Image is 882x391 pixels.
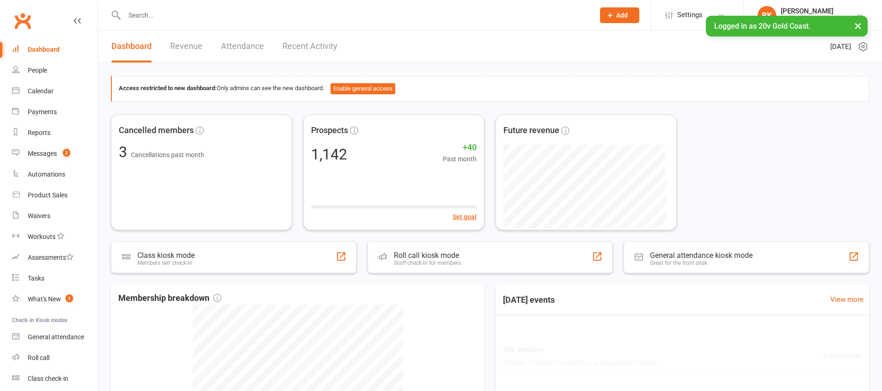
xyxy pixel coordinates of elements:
[12,164,98,185] a: Automations
[600,7,639,23] button: Add
[28,191,67,199] div: Product Sales
[12,206,98,226] a: Waivers
[311,147,347,162] div: 1,142
[28,375,68,382] div: Class check-in
[28,87,54,95] div: Calendar
[28,171,65,178] div: Automations
[650,251,753,260] div: General attendance kiosk mode
[12,60,98,81] a: People
[503,124,559,137] span: Future revenue
[616,12,628,19] span: Add
[677,5,703,25] span: Settings
[12,143,98,164] a: Messages 2
[12,102,98,122] a: Payments
[453,212,477,222] button: Set goal
[28,46,60,53] div: Dashboard
[758,6,776,24] div: BK
[12,327,98,348] a: General attendance kiosk mode
[28,150,57,157] div: Messages
[12,268,98,289] a: Tasks
[496,292,562,308] h3: [DATE] events
[28,67,47,74] div: People
[714,22,810,31] span: Logged in as 20v Gold Coast.
[503,344,656,356] span: 20v Session
[28,129,50,136] div: Reports
[781,15,833,24] div: 20v Gold Coast
[12,247,98,268] a: Assessments
[823,351,862,361] span: 1 / 2 attendees
[311,124,348,137] span: Prospects
[12,185,98,206] a: Product Sales
[28,254,73,261] div: Assessments
[122,9,588,22] input: Search...
[137,260,195,266] div: Members self check-in
[221,31,264,62] a: Attendance
[119,83,862,94] div: Only admins can see the new dashboard.
[12,226,98,247] a: Workouts
[12,122,98,143] a: Reports
[28,295,61,303] div: What's New
[12,348,98,368] a: Roll call
[282,31,337,62] a: Recent Activity
[12,81,98,102] a: Calendar
[443,141,477,154] span: +40
[119,85,217,92] strong: Access restricted to new dashboard:
[503,358,656,368] span: 8:30AM - 9:00AM | 20v Gold Coast | Broadbeach Studio
[331,83,395,94] button: Enable general access
[850,16,866,36] button: ×
[830,41,851,52] span: [DATE]
[170,31,202,62] a: Revenue
[394,251,461,260] div: Roll call kiosk mode
[28,108,57,116] div: Payments
[12,39,98,60] a: Dashboard
[28,233,55,240] div: Workouts
[443,154,477,164] span: Past month
[28,212,50,220] div: Waivers
[781,7,833,15] div: [PERSON_NAME]
[63,149,70,157] span: 2
[28,275,44,282] div: Tasks
[28,333,84,341] div: General attendance
[111,31,152,62] a: Dashboard
[119,143,131,161] span: 3
[394,260,461,266] div: Staff check-in for members
[66,294,73,302] span: 1
[137,251,195,260] div: Class kiosk mode
[118,292,221,305] span: Membership breakdown
[12,289,98,310] a: What's New1
[28,354,49,361] div: Roll call
[650,260,753,266] div: Great for the front desk
[119,124,194,137] span: Cancelled members
[830,294,864,305] a: View more
[11,9,34,32] a: Clubworx
[131,151,204,159] span: Cancellations past month
[12,368,98,389] a: Class kiosk mode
